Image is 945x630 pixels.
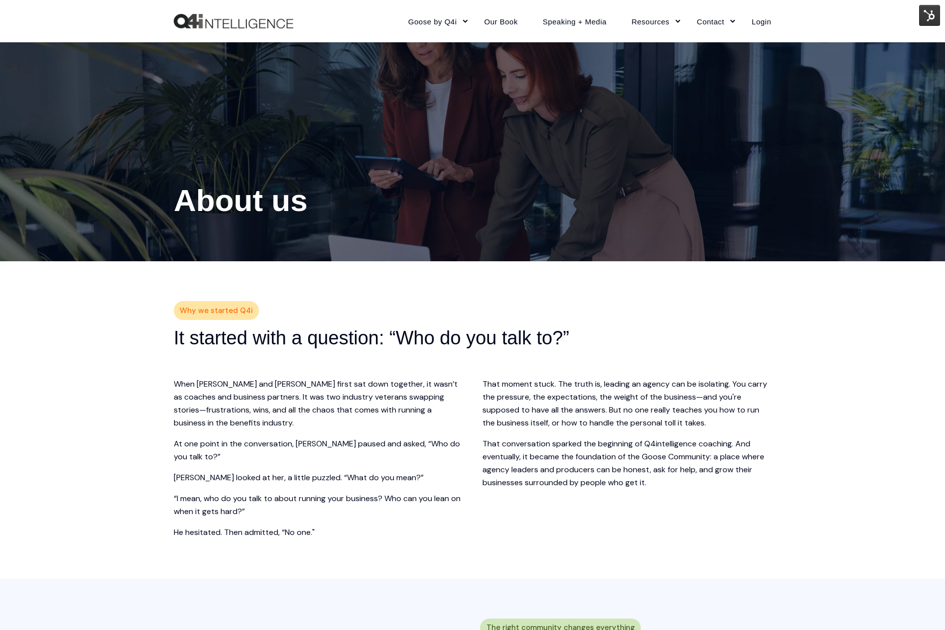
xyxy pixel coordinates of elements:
p: “I mean, who do you talk to about running your business? Who can you lean on when it gets hard?” [174,492,463,518]
p: That conversation sparked the beginning of Q4intelligence coaching. And eventually, it became the... [482,437,771,489]
p: He hesitated. Then admitted, “No one." [174,526,463,539]
img: HubSpot Tools Menu Toggle [919,5,940,26]
span: About us [174,183,308,217]
span: Why we started Q4i [180,304,252,318]
h2: It started with a question: “Who do you talk to?” [174,325,771,350]
a: Back to Home [174,14,293,29]
p: [PERSON_NAME] looked at her, a little puzzled. “What do you mean?” [174,471,463,484]
p: That moment stuck. The truth is, leading an agency can be isolating. You carry the pressure, the ... [482,378,771,429]
p: At one point in the conversation, [PERSON_NAME] paused and asked, “Who do you talk to?” [174,437,463,463]
p: When [PERSON_NAME] and [PERSON_NAME] first sat down together, it wasn’t as coaches and business p... [174,378,463,429]
img: Q4intelligence, LLC logo [174,14,293,29]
